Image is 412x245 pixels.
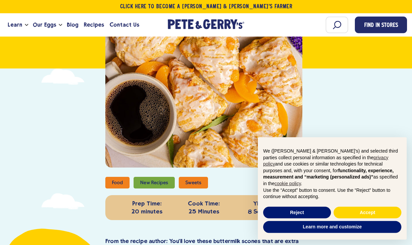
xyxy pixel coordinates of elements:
[120,200,174,215] p: 20 minutes
[364,21,398,30] span: Find in Stores
[67,21,78,29] span: Blog
[234,200,287,215] p: 8 Scones
[326,17,348,33] input: Search
[110,21,139,29] span: Contact Us
[177,200,231,215] p: 25 Minutes
[25,24,28,26] button: Open the dropdown menu for Learn
[234,200,287,207] strong: Yield:
[105,177,130,188] li: Food
[334,207,401,219] button: Accept
[30,16,59,34] a: Our Eggs
[5,16,25,34] a: Learn
[59,24,62,26] button: Open the dropdown menu for Our Eggs
[263,221,401,233] button: Learn more and customize
[263,187,401,200] p: Use the “Accept” button to consent. Use the “Reject” button to continue without accepting.
[177,200,231,207] strong: Cook Time:
[64,16,81,34] a: Blog
[134,177,174,188] li: New Recipes
[120,200,174,207] strong: Prep Time:
[179,177,208,188] li: Sweets
[263,207,331,219] button: Reject
[107,16,142,34] a: Contact Us
[84,21,104,29] span: Recipes
[263,148,401,187] p: We ([PERSON_NAME] & [PERSON_NAME]'s) and selected third parties collect personal information as s...
[274,181,301,186] a: cookie policy
[8,21,22,29] span: Learn
[81,16,107,34] a: Recipes
[33,21,56,29] span: Our Eggs
[355,17,407,33] a: Find in Stores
